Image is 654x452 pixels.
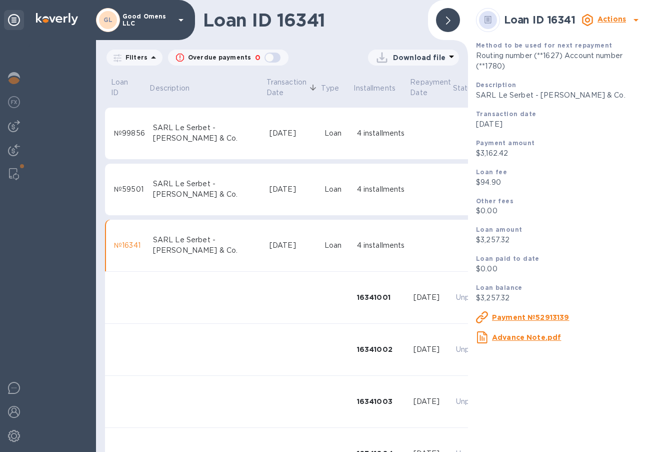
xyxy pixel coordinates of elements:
span: Transaction Date [266,77,319,98]
button: Overdue payments0 [168,50,288,66]
p: $94.90 [476,177,646,188]
div: №99856 [114,128,145,139]
p: Installments [353,83,395,94]
p: Type [321,83,339,94]
p: $0.00 [476,206,646,216]
span: Description [149,83,202,94]
b: Loan balance [476,284,522,291]
b: Description [476,81,516,89]
div: 4 installments [357,184,405,195]
p: SARL Le Serbet - [PERSON_NAME] & Co. [476,90,646,101]
div: [DATE] [413,292,448,303]
b: Loan paid to date [476,255,539,262]
u: Advance Note.pdf [492,333,561,341]
div: Loan [324,128,349,139]
p: $3,257.32 [476,235,646,245]
div: SARL Le Serbet - [PERSON_NAME] & Co. [153,123,261,144]
div: Loan [324,184,349,195]
p: Routing number (**1627) Account number (**1780) [476,51,646,72]
p: Transaction Date [266,77,306,98]
p: $3,257.32 [476,293,646,303]
div: [DATE] [413,396,448,407]
span: Loan ID [111,77,148,98]
p: Filters [121,53,147,62]
div: Unpin categories [4,10,24,30]
div: SARL Le Serbet - [PERSON_NAME] & Co. [153,235,261,256]
div: №59501 [114,184,145,195]
p: Description [149,83,189,94]
b: Other fees [476,197,513,205]
p: Unpaid [456,344,480,355]
h1: Loan ID 16341 [203,10,420,31]
p: Loan ID [111,77,135,98]
img: Logo [36,13,78,25]
p: Repayment Date [410,77,451,98]
p: Unpaid [456,292,480,303]
span: Type [321,83,352,94]
b: Transaction date [476,110,536,118]
b: Loan fee [476,168,507,176]
img: Foreign exchange [8,96,20,108]
div: 16341003 [357,396,405,406]
b: GL [103,16,113,24]
p: Good Omens LLC [122,13,172,27]
p: 0 [255,53,260,63]
p: [DATE] [476,119,646,130]
p: $0.00 [476,264,646,274]
div: [DATE] [269,240,316,251]
div: Loan [324,240,349,251]
div: SARL Le Serbet - [PERSON_NAME] & Co. [153,179,261,200]
div: [DATE] [269,184,316,195]
p: $3,162.42 [476,148,646,159]
b: Loan ID 16341 [504,14,575,26]
p: Download file [393,53,445,63]
p: Overdue payments [188,53,251,62]
span: Installments [353,83,408,94]
div: №16341 [114,240,145,251]
div: 4 installments [357,128,405,139]
div: 16341001 [357,292,405,302]
b: Method to be used for next repayment [476,42,612,49]
div: [DATE] [269,128,316,139]
p: Unpaid [456,396,480,407]
div: [DATE] [413,344,448,355]
b: Actions [597,15,626,23]
div: 4 installments [357,240,405,251]
b: Payment amount [476,139,535,147]
u: Payment №52913139 [492,313,569,321]
b: Loan amount [476,226,522,233]
p: Status [453,83,475,94]
div: 16341002 [357,344,405,354]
